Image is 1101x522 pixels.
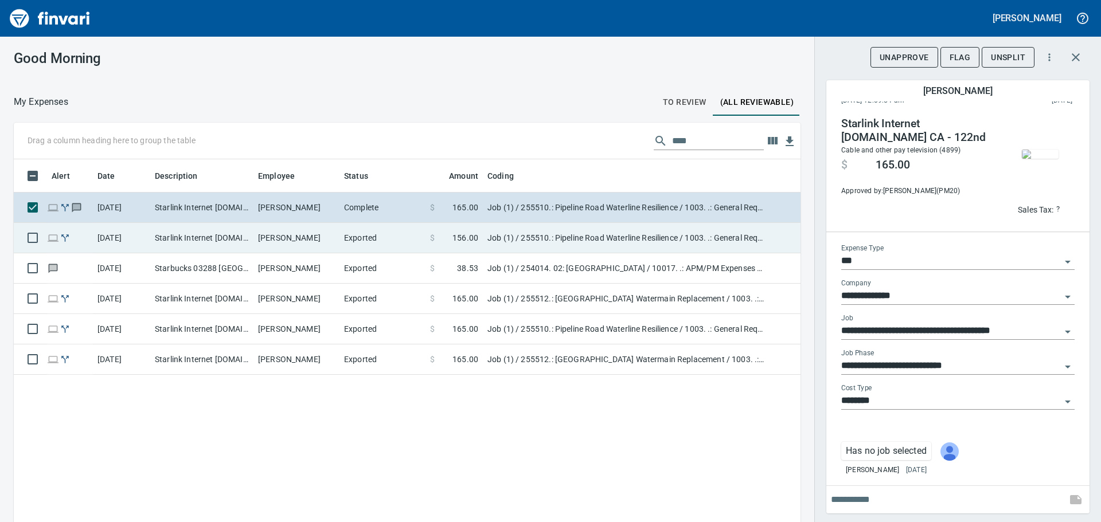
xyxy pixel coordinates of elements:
button: Unsplit [982,47,1034,68]
span: Alert [52,169,85,183]
label: Expense Type [841,245,884,252]
td: Starlink Internet [DOMAIN_NAME] CA - 122nd [150,314,253,344]
td: [PERSON_NAME] [253,223,339,253]
span: Approved by: [PERSON_NAME] ( PM20 ) [841,186,997,197]
td: Starlink Internet [DOMAIN_NAME] CA - 122nd [150,284,253,314]
span: 165.00 [452,293,478,304]
span: Unsplit [991,50,1025,65]
h4: Starlink Internet [DOMAIN_NAME] CA - 122nd [841,117,997,144]
td: Starbucks 03288 [GEOGRAPHIC_DATA] [GEOGRAPHIC_DATA] [150,253,253,284]
span: Flag [950,50,971,65]
nav: breadcrumb [14,95,68,109]
label: Job Phase [841,350,874,357]
span: $ [430,202,435,213]
span: Cable and other pay television (4899) [841,146,961,154]
h3: Good Morning [14,50,257,66]
td: [DATE] [93,284,150,314]
td: Job (1) / 255510.: Pipeline Road Waterline Resilience / 1003. .: General Requirements / 5: Other [483,314,770,344]
span: Split transaction [59,325,71,332]
td: Exported [339,344,425,375]
span: 165.00 [452,202,478,213]
button: Open [1060,254,1076,270]
span: Online transaction [47,203,59,211]
button: Open [1060,289,1076,305]
td: [DATE] [93,344,150,375]
span: Coding [487,169,529,183]
label: Cost Type [841,385,872,392]
span: Employee [258,169,295,183]
button: Open [1060,394,1076,410]
span: Status [344,169,368,183]
h5: [PERSON_NAME] [923,85,992,97]
td: [PERSON_NAME] [253,284,339,314]
span: Alert [52,169,70,183]
span: $ [841,158,848,172]
span: $ [430,323,435,335]
button: Open [1060,359,1076,375]
button: [PERSON_NAME] [990,9,1064,27]
span: Split transaction [59,234,71,241]
label: Job [841,315,853,322]
span: Status [344,169,383,183]
span: 156.00 [452,232,478,244]
span: Has messages [47,264,59,272]
span: 38.53 [457,262,478,274]
td: [DATE] [93,314,150,344]
button: Sales Tax:? [1015,201,1063,218]
span: Split transaction [59,295,71,302]
td: Starlink Internet [DOMAIN_NAME] CA - 122nd [150,344,253,375]
td: Job (1) / 255512.: [GEOGRAPHIC_DATA] Watermain Replacement / 1003. .: General Requirements - KEEP... [483,344,770,375]
span: Unable to determine tax [1056,203,1060,216]
span: Online transaction [47,355,59,363]
p: Has no job selected [846,444,927,458]
td: [PERSON_NAME] [253,193,339,223]
span: Date [97,169,115,183]
td: [PERSON_NAME] [253,253,339,284]
td: [PERSON_NAME] [253,344,339,375]
span: 165.00 [452,354,478,365]
span: This records your note into the expense. If you would like to send a message to an employee inste... [1062,486,1090,513]
td: [DATE] [93,253,150,284]
span: Amount [434,169,478,183]
td: Job (1) / 255510.: Pipeline Road Waterline Resilience / 1003. .: General Requirements / 5: Other [483,223,770,253]
td: Exported [339,223,425,253]
img: Finvari [7,5,93,32]
label: Company [841,280,871,287]
td: [DATE] [93,223,150,253]
span: Split transaction [59,203,71,211]
p: My Expenses [14,95,68,109]
span: Amount [449,169,478,183]
img: AOh14Gg52IuIfVkUd6elntbNHAEvGIqrhGKKDILQG-b_Hf42r_SzVrUqwHodCq01kVzYivnodYYeTrMlWAIqqJeffOfANy1-f... [940,442,959,461]
td: [DATE] [93,193,150,223]
img: receipts%2Ftapani%2F2025-08-05%2FwRyD7Dpi8Aanou5rLXT8HKXjbai2__Ws2yHpyMbdedr6BQO3Nl.jpg [1022,150,1059,159]
span: Has messages [71,203,83,211]
p: Drag a column heading here to group the table [28,135,196,146]
span: Coding [487,169,514,183]
span: 165.00 [452,323,478,335]
td: Starlink Internet [DOMAIN_NAME] CA - 122nd [150,193,253,223]
p: Sales Tax: [1018,204,1054,215]
span: Online transaction [47,295,59,302]
span: Split transaction [59,355,71,363]
span: $ [430,232,435,244]
button: More [1037,45,1062,70]
td: Job (1) / 255512.: [GEOGRAPHIC_DATA] Watermain Replacement / 1003. .: General Requirements - KEEP... [483,284,770,314]
span: Date [97,169,130,183]
button: Flag [940,47,980,68]
span: Description [155,169,213,183]
span: [PERSON_NAME] [846,465,899,476]
td: Complete [339,193,425,223]
button: UnApprove [870,47,938,68]
span: UnApprove [880,50,929,65]
span: Description [155,169,198,183]
span: Employee [258,169,310,183]
span: [DATE] [906,465,927,476]
button: Download Table [781,133,798,150]
span: Online transaction [47,234,59,241]
span: To Review [663,95,706,109]
span: (All Reviewable) [720,95,794,109]
button: Close transaction [1062,44,1090,71]
td: Job (1) / 255510.: Pipeline Road Waterline Resilience / 1003. .: General Requirements / 5: Other [483,193,770,223]
td: Job (1) / 254014. 02: [GEOGRAPHIC_DATA] / 10017. .: APM/PM Expenses / 5: Other [483,253,770,284]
